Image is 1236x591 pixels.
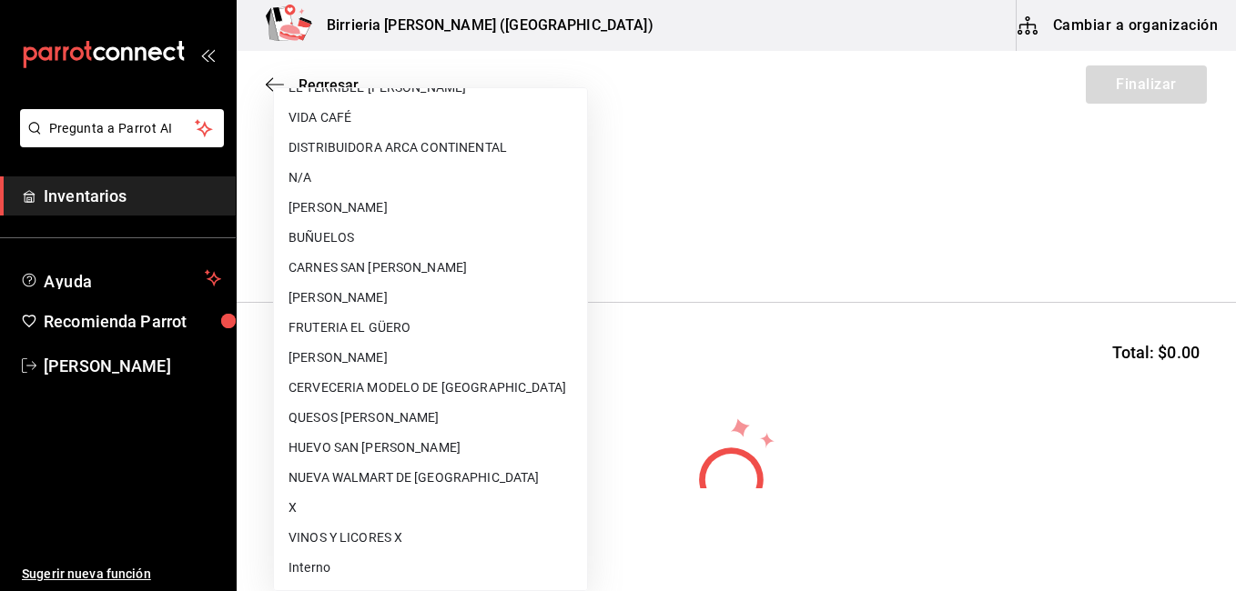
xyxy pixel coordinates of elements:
li: BUÑUELOS [274,223,587,253]
li: CARNES SAN [PERSON_NAME] [274,253,587,283]
li: DISTRIBUIDORA ARCA CONTINENTAL [274,133,587,163]
li: N/A [274,163,587,193]
li: CERVECERIA MODELO DE [GEOGRAPHIC_DATA] [274,373,587,403]
li: EL TERRIBLE [PERSON_NAME] [274,73,587,103]
li: QUESOS [PERSON_NAME] [274,403,587,433]
li: [PERSON_NAME] [274,193,587,223]
li: X [274,493,587,523]
li: FRUTERIA EL GÜERO [274,313,587,343]
li: VINOS Y LICORES X [274,523,587,553]
li: Interno [274,553,587,583]
li: NUEVA WALMART DE [GEOGRAPHIC_DATA] [274,463,587,493]
li: [PERSON_NAME] [274,343,587,373]
li: [PERSON_NAME] [274,283,587,313]
li: VIDA CAFÉ [274,103,587,133]
li: HUEVO SAN [PERSON_NAME] [274,433,587,463]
